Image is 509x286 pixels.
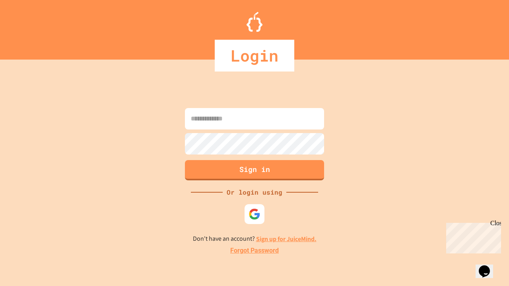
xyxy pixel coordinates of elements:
a: Forgot Password [230,246,279,255]
iframe: chat widget [476,254,501,278]
div: Chat with us now!Close [3,3,55,50]
div: Or login using [223,187,286,197]
iframe: chat widget [443,220,501,253]
img: google-icon.svg [249,208,260,220]
img: Logo.svg [247,12,262,32]
button: Sign in [185,160,324,180]
div: Login [215,40,294,71]
p: Don't have an account? [193,234,317,244]
a: Sign up for JuiceMind. [256,235,317,243]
